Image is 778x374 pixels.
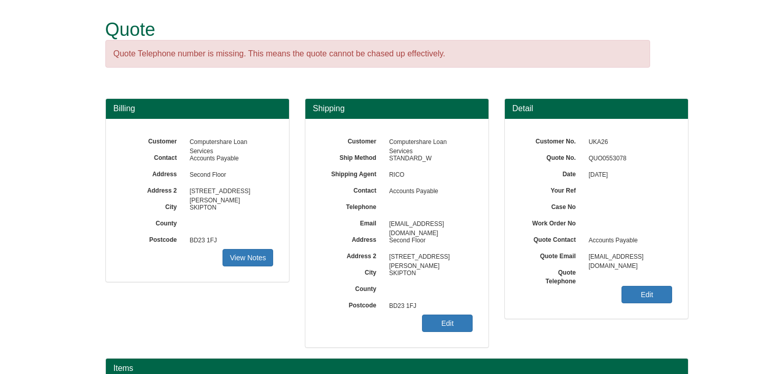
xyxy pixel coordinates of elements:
label: County [321,282,384,294]
div: Quote Telephone number is missing. This means the quote cannot be chased up effectively. [105,40,650,68]
h1: Quote [105,19,650,40]
label: City [321,265,384,277]
label: Ship Method [321,151,384,162]
span: RICO [384,167,473,183]
label: Postcode [121,233,185,244]
span: SKIPTON [384,265,473,282]
label: City [121,200,185,212]
label: Telephone [321,200,384,212]
span: Accounts Payable [584,233,673,249]
h2: Items [114,364,680,373]
label: Shipping Agent [321,167,384,179]
label: Customer [321,134,384,146]
span: BD23 1FJ [185,233,274,249]
a: View Notes [223,249,273,266]
label: Quote Telephone [520,265,584,286]
span: Second Floor [185,167,274,183]
span: UKA26 [584,134,673,151]
span: SKIPTON [185,200,274,216]
span: Computershare Loan Services [384,134,473,151]
span: Accounts Payable [185,151,274,167]
label: Address [121,167,185,179]
label: Address 2 [321,249,384,261]
a: Edit [621,286,672,303]
span: [STREET_ADDRESS][PERSON_NAME] [384,249,473,265]
span: Accounts Payable [384,183,473,200]
label: Your Ref [520,183,584,195]
label: County [121,216,185,228]
span: BD23 1FJ [384,298,473,315]
label: Quote Email [520,249,584,261]
span: [DATE] [584,167,673,183]
span: [STREET_ADDRESS][PERSON_NAME] [185,183,274,200]
label: Postcode [321,298,384,310]
label: Customer No. [520,134,584,146]
label: Customer [121,134,185,146]
label: Contact [321,183,384,195]
label: Case No [520,200,584,212]
span: STANDARD_W [384,151,473,167]
a: Edit [422,315,473,332]
label: Address 2 [121,183,185,195]
span: QUO0553078 [584,151,673,167]
span: [EMAIL_ADDRESS][DOMAIN_NAME] [384,216,473,233]
span: [EMAIL_ADDRESS][DOMAIN_NAME] [584,249,673,265]
label: Quote Contact [520,233,584,244]
label: Date [520,167,584,179]
span: Second Floor [384,233,473,249]
label: Work Order No [520,216,584,228]
h3: Shipping [313,104,481,113]
label: Quote No. [520,151,584,162]
label: Address [321,233,384,244]
h3: Detail [513,104,680,113]
label: Contact [121,151,185,162]
label: Email [321,216,384,228]
h3: Billing [114,104,281,113]
span: Computershare Loan Services [185,134,274,151]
